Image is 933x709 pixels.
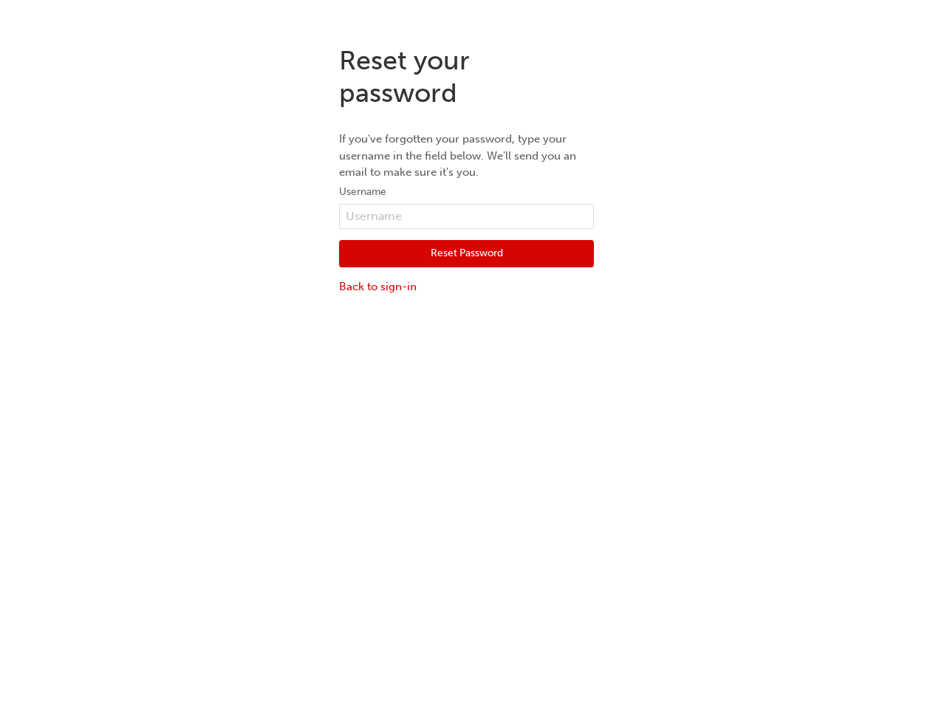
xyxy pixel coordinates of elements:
h1: Reset your password [339,44,594,109]
input: Username [339,204,594,229]
p: If you've forgotten your password, type your username in the field below. We'll send you an email... [339,131,594,181]
label: Username [339,183,594,201]
a: Back to sign-in [339,278,594,295]
button: Reset Password [339,240,594,268]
